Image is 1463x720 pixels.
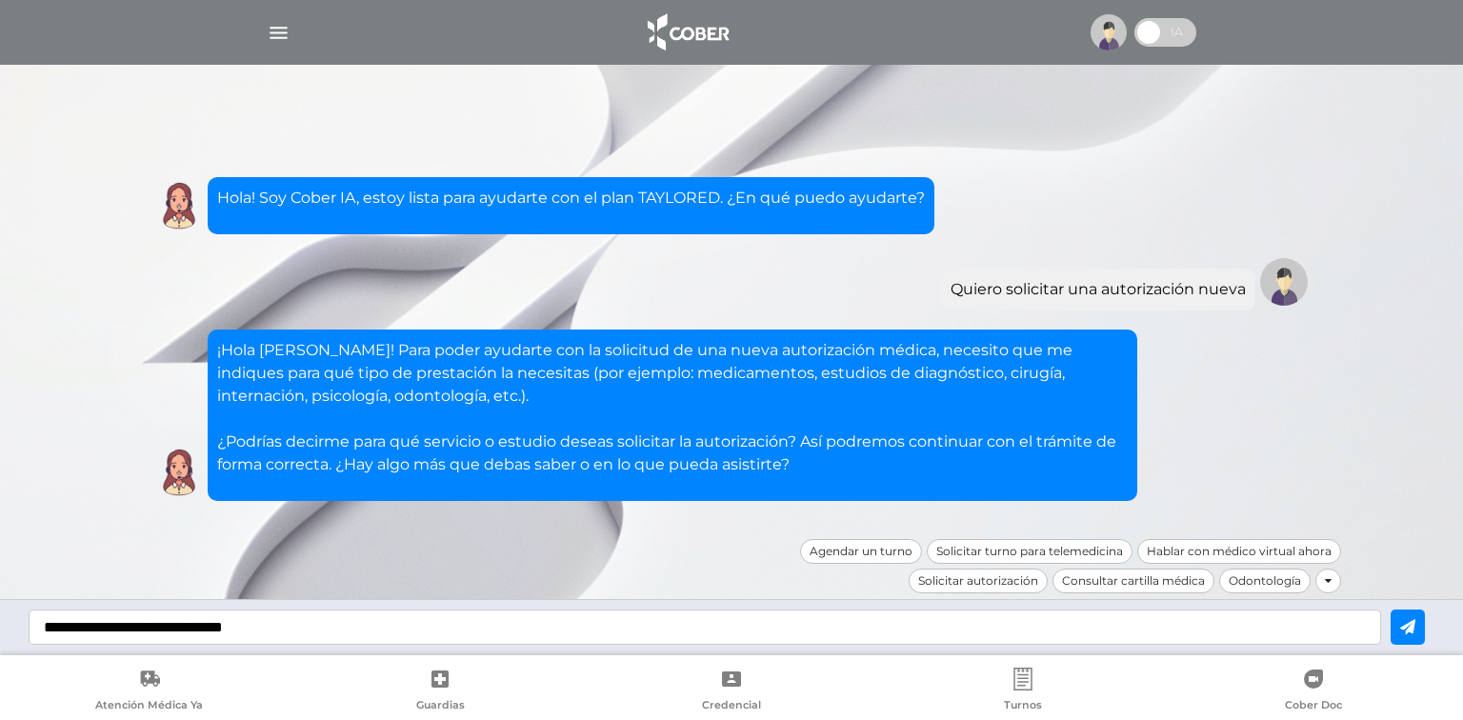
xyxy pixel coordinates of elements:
span: Guardias [416,698,465,715]
img: Cober IA [155,182,203,230]
div: Consultar cartilla médica [1052,569,1214,593]
img: logo_cober_home-white.png [637,10,737,55]
a: Guardias [295,668,587,716]
span: Atención Médica Ya [95,698,203,715]
div: Odontología [1219,569,1311,593]
img: Cober_menu-lines-white.svg [267,21,291,45]
a: Atención Médica Ya [4,668,295,716]
div: Hablar con médico virtual ahora [1137,539,1341,564]
img: profile-placeholder.svg [1091,14,1127,50]
span: Credencial [702,698,761,715]
a: Cober Doc [1168,668,1459,716]
p: Hola! Soy Cober IA, estoy lista para ayudarte con el plan TAYLORED. ¿En qué puedo ayudarte? [217,187,925,210]
span: Turnos [1004,698,1042,715]
div: Quiero solicitar una autorización nueva [951,278,1246,301]
img: Tu imagen [1260,258,1308,306]
a: Credencial [586,668,877,716]
div: Solicitar turno para telemedicina [927,539,1132,564]
a: Turnos [877,668,1169,716]
span: Cober Doc [1285,698,1342,715]
p: ¡Hola [PERSON_NAME]! Para poder ayudarte con la solicitud de una nueva autorización médica, neces... [217,339,1128,476]
div: Solicitar autorización [909,569,1048,593]
div: Agendar un turno [800,539,922,564]
img: Cober IA [155,449,203,496]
